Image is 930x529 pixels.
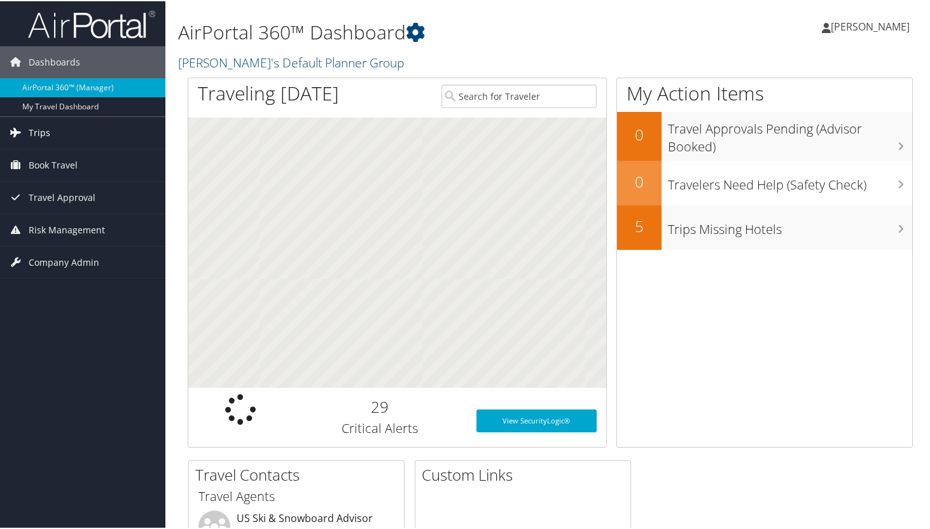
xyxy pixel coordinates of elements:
span: Risk Management [29,213,105,245]
a: 0Travel Approvals Pending (Advisor Booked) [617,111,912,160]
h3: Trips Missing Hotels [668,213,912,237]
a: [PERSON_NAME] [822,6,922,45]
h2: 29 [302,395,457,416]
span: Book Travel [29,148,78,180]
a: [PERSON_NAME]'s Default Planner Group [178,53,407,70]
h1: Traveling [DATE] [198,79,339,106]
h3: Travel Agents [198,486,394,504]
a: 5Trips Missing Hotels [617,204,912,249]
span: Dashboards [29,45,80,77]
h3: Travelers Need Help (Safety Check) [668,168,912,193]
span: Trips [29,116,50,148]
h3: Critical Alerts [302,418,457,436]
span: [PERSON_NAME] [831,18,910,32]
h3: Travel Approvals Pending (Advisor Booked) [668,113,912,155]
input: Search for Traveler [441,83,597,107]
h2: 0 [617,170,662,191]
h2: Travel Contacts [195,463,404,484]
h2: 5 [617,214,662,236]
a: 0Travelers Need Help (Safety Check) [617,160,912,204]
a: View SecurityLogic® [476,408,597,431]
h2: 0 [617,123,662,144]
span: Company Admin [29,245,99,277]
h2: Custom Links [422,463,630,484]
h1: My Action Items [617,79,912,106]
h1: AirPortal 360™ Dashboard [178,18,674,45]
img: airportal-logo.png [28,8,155,38]
span: Travel Approval [29,181,95,212]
